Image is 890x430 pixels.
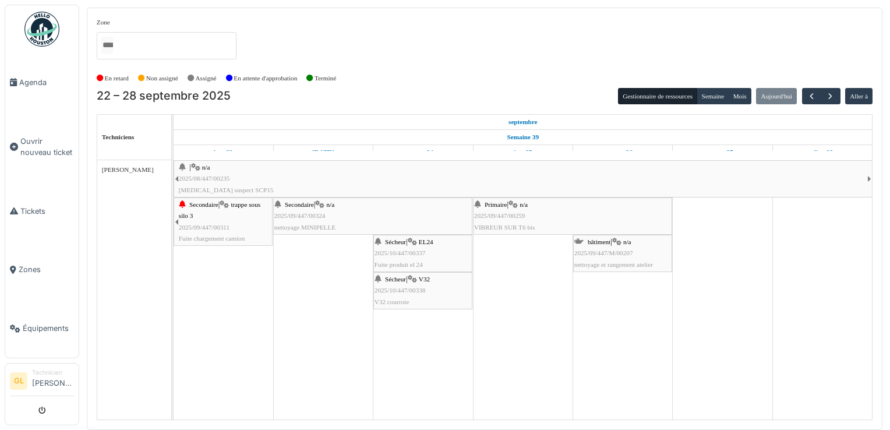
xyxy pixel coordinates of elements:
span: n/a [520,201,528,208]
span: Secondaire [285,201,314,208]
span: Tickets [20,206,74,217]
a: Semaine 39 [504,130,542,144]
label: Non assigné [146,73,178,83]
a: Tickets [5,182,79,241]
a: 22 septembre 2025 [506,115,541,129]
button: Précédent [802,88,821,105]
a: 24 septembre 2025 [410,145,436,160]
span: 2025/08/447/00235 [179,175,230,182]
span: Agenda [19,77,74,88]
span: Fuite chargement camion [179,235,245,242]
button: Aller à [845,88,873,104]
span: 2025/09/447/M/00207 [574,249,633,256]
div: | [375,237,471,270]
div: | [274,199,471,233]
span: [PERSON_NAME] [102,166,154,173]
span: n/a [202,164,210,171]
div: | [375,274,471,308]
div: | [474,199,671,233]
span: Ouvrir nouveau ticket [20,136,74,158]
label: En retard [105,73,129,83]
label: En attente d'approbation [234,73,297,83]
span: Sécheur [385,238,406,245]
span: [MEDICAL_DATA] suspect SCP15 [179,186,274,193]
span: 2025/09/447/00311 [179,224,229,231]
span: V32 [419,276,430,283]
a: 27 septembre 2025 [709,145,736,160]
span: Secondaire [189,201,218,208]
li: [PERSON_NAME] [32,368,74,393]
a: 25 septembre 2025 [511,145,535,160]
span: Techniciens [102,133,135,140]
button: Gestionnaire de ressources [618,88,697,104]
span: VIBREUR SUR T6 bis [474,224,535,231]
button: Semaine [697,88,729,104]
div: | [179,199,271,244]
span: EL24 [419,238,433,245]
span: 2025/10/447/00337 [375,249,426,256]
a: 23 septembre 2025 [309,145,337,160]
button: Mois [728,88,751,104]
div: | [574,237,671,270]
a: Équipements [5,299,79,358]
span: Fuite produit el 24 [375,261,423,268]
div: | [179,162,867,196]
span: n/a [326,201,334,208]
span: n/a [623,238,631,245]
img: Badge_color-CXgf-gQk.svg [24,12,59,47]
a: Zones [5,241,79,299]
span: nettoyage et rangement atelier [574,261,653,268]
span: 2025/09/447/00324 [274,212,326,219]
span: Sécheur [385,276,406,283]
button: Aujourd'hui [756,88,797,104]
span: 2025/10/447/00338 [375,287,426,294]
a: 26 septembre 2025 [610,145,635,160]
label: Assigné [196,73,217,83]
button: Suivant [821,88,840,105]
label: Zone [97,17,110,27]
a: 28 septembre 2025 [810,145,836,160]
label: Terminé [315,73,336,83]
a: 22 septembre 2025 [211,145,235,160]
a: Agenda [5,53,79,112]
div: Technicien [32,368,74,377]
a: Ouvrir nouveau ticket [5,112,79,182]
a: GL Technicien[PERSON_NAME] [10,368,74,396]
span: Zones [19,264,74,275]
span: bâtiment [588,238,610,245]
span: nettoyage MINIPELLE [274,224,335,231]
li: GL [10,372,27,390]
span: V32 courroie [375,298,409,305]
span: Primaire [485,201,507,208]
input: Tous [101,37,113,54]
h2: 22 – 28 septembre 2025 [97,89,231,103]
span: 2025/09/447/00259 [474,212,525,219]
span: Équipements [23,323,74,334]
